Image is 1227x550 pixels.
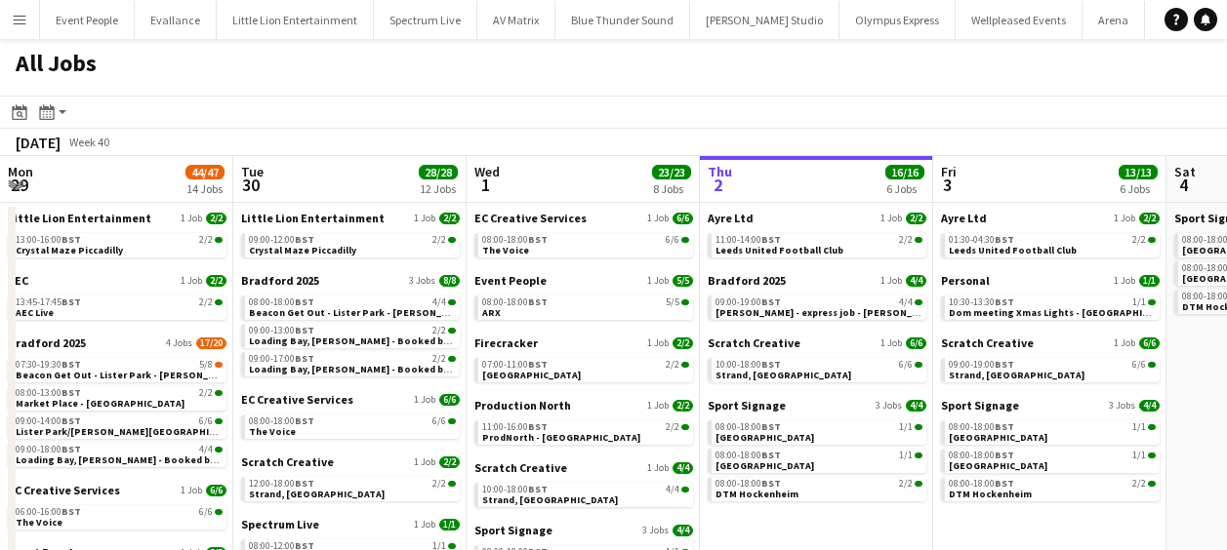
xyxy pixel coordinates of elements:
span: 08:00-18:00 [249,297,314,307]
span: 2/2 [666,422,679,432]
a: 09:00-12:00BST2/2Crystal Maze Piccadilly [249,233,456,255]
span: 1 Job [880,275,902,287]
span: 11:00-14:00 [716,235,781,245]
div: Sport Signage3 Jobs4/408:00-18:00BST1/1[GEOGRAPHIC_DATA]08:00-18:00BST1/1[GEOGRAPHIC_DATA]08:00-1... [941,398,1160,505]
div: EC Creative Services1 Job6/606:00-16:00BST6/6The Voice [8,483,226,545]
span: BST [528,295,548,308]
span: 13/13 [1119,165,1158,179]
span: 09:00-19:00 [949,360,1014,370]
span: Strand, Temple [482,493,618,506]
span: 08:00-18:00 [949,479,1014,489]
a: 08:00-18:00BST1/1[GEOGRAPHIC_DATA] [949,420,1156,443]
span: BST [995,358,1014,371]
span: 2/2 [199,297,213,307]
span: 2/2 [439,213,460,224]
span: The Voice [482,244,529,256]
span: 17/20 [196,337,226,349]
span: Sport Signage [708,398,786,412]
a: Little Lion Entertainment1 Job2/2 [241,211,460,225]
span: 4/4 [1139,400,1160,412]
span: Personal [941,273,990,288]
span: Strand, Temple [716,369,851,381]
span: Mon [8,163,33,180]
div: [DATE] [16,133,61,152]
span: 5/5 [673,275,693,287]
span: Loading Bay, Bradford - Booked by George [249,334,528,347]
a: 13:00-16:00BST2/2Crystal Maze Piccadilly [16,233,223,255]
span: 09:00-14:00 [16,416,81,426]
span: Bradford 2025 [241,273,319,288]
span: 3 [938,174,957,196]
span: 44/47 [185,165,225,179]
span: Thu [708,163,732,180]
a: Sport Signage3 Jobs4/4 [941,398,1160,412]
a: 12:00-18:00BST2/2Strand, [GEOGRAPHIC_DATA] [249,477,456,499]
span: Ayre Ltd [708,211,754,225]
div: Ayre Ltd1 Job2/201:30-04:30BST2/2Leeds United Football Club [941,211,1160,273]
span: 6/6 [906,337,926,349]
div: Scratch Creative1 Job6/610:00-18:00BST6/6Strand, [GEOGRAPHIC_DATA] [708,335,926,398]
button: AV Matrix [477,1,555,39]
div: EC Creative Services1 Job6/608:00-18:00BST6/6The Voice [241,392,460,454]
span: 1/1 [439,519,460,530]
span: 1 Job [181,213,202,224]
span: Little Lion Entertainment [241,211,385,225]
span: 08:00-18:00 [482,297,548,307]
span: 13:45-17:45 [16,297,81,307]
span: BST [761,358,781,371]
span: BST [61,443,81,455]
span: Fri [941,163,957,180]
a: Ayre Ltd1 Job2/2 [708,211,926,225]
div: Production North1 Job2/211:00-16:00BST2/2ProdNorth - [GEOGRAPHIC_DATA] [474,398,693,460]
span: Sport Signage [941,398,1019,412]
a: Personal1 Job1/1 [941,273,1160,288]
span: 07:00-11:00 [482,360,548,370]
span: Strand, Temple [949,369,1084,381]
span: AEC [8,273,28,288]
span: 1 Job [647,462,669,474]
a: 09:00-19:00BST4/4[PERSON_NAME] - express job - [PERSON_NAME] to [PERSON_NAME] [PERSON_NAME] [716,295,922,318]
span: Event People [474,273,547,288]
a: AEC1 Job2/2 [8,273,226,288]
span: 08:00-13:00 [16,388,81,398]
a: 08:00-18:00BST6/6The Voice [482,233,689,255]
a: 08:00-18:00BST2/2DTM Hockenheim [949,477,1156,499]
button: Blue Thunder Sound [555,1,690,39]
span: Singapore [949,459,1047,472]
span: AEC Live [16,306,54,319]
span: Covent Garden [482,369,581,381]
span: 1/1 [899,422,913,432]
div: Personal1 Job1/110:30-13:30BST1/1Dom meeting Xmas Lights - [GEOGRAPHIC_DATA] [941,273,1160,335]
button: Wellpleased Events [956,1,1083,39]
span: 6/6 [199,507,213,517]
span: 2/2 [899,479,913,489]
span: 6/6 [432,416,446,426]
div: AEC1 Job2/213:45-17:45BST2/2AEC Live [8,273,226,335]
a: Sport Signage3 Jobs4/4 [708,398,926,412]
span: 08:00-18:00 [716,451,781,460]
span: 1 Job [181,485,202,496]
a: 08:00-18:00BST5/5ARX [482,295,689,318]
span: 3 Jobs [642,525,669,536]
span: 2/2 [666,360,679,370]
span: 2/2 [906,213,926,224]
a: 09:00-17:00BST2/2Loading Bay, [PERSON_NAME] - Booked by [PERSON_NAME] [249,352,456,374]
span: Scratch Creative [941,335,1034,350]
span: 2/2 [199,235,213,245]
span: Leeds United Football Club [716,244,843,256]
a: Firecracker1 Job2/2 [474,335,693,350]
span: Loading Bay, Bradford - Booked by Sam [16,453,295,466]
span: Sat [1174,163,1196,180]
span: Wed [474,163,500,180]
button: Evallance [135,1,217,39]
span: BST [761,420,781,433]
span: 2/2 [199,388,213,398]
div: Firecracker1 Job2/207:00-11:00BST2/2[GEOGRAPHIC_DATA] [474,335,693,398]
div: Event People1 Job5/508:00-18:00BST5/5ARX [474,273,693,335]
span: 06:00-16:00 [16,507,81,517]
span: BST [761,449,781,461]
a: Scratch Creative1 Job6/6 [708,335,926,350]
span: 2/2 [899,235,913,245]
span: 1 Job [414,394,435,406]
span: 6/6 [439,394,460,406]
